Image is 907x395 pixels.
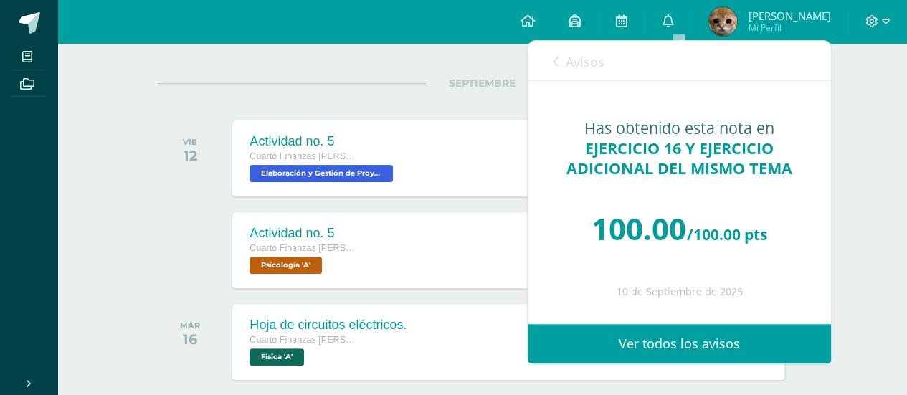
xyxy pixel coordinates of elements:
[748,9,830,23] span: [PERSON_NAME]
[592,208,686,249] span: 100.00
[250,318,407,333] div: Hoja de circuitos eléctricos.
[250,257,322,274] span: Psicología 'A'
[687,224,767,244] span: /100.00 pts
[250,134,396,149] div: Actividad no. 5
[250,243,357,253] span: Cuarto Finanzas [PERSON_NAME]. C.C.L.L. en Finanzas y Administración
[180,330,200,348] div: 16
[556,118,802,179] div: Has obtenido esta nota en
[528,324,831,363] a: Ver todos los avisos
[183,137,197,147] div: VIE
[250,335,357,345] span: Cuarto Finanzas [PERSON_NAME]. C.C.L.L. en Finanzas y Administración
[250,348,304,366] span: Física 'A'
[183,147,197,164] div: 12
[250,151,357,161] span: Cuarto Finanzas [PERSON_NAME]. C.C.L.L. en Finanzas y Administración
[426,77,538,90] span: SEPTIEMBRE
[748,22,830,34] span: Mi Perfil
[708,7,737,36] img: 8762b6bb3af3da8fe1474ae5a1e34521.png
[556,286,802,298] div: 10 de Septiembre de 2025
[250,165,393,182] span: Elaboración y Gestión de Proyectos 'A'
[566,138,792,179] span: EJERCICIO 16 Y EJERCICIO ADICIONAL DEL MISMO TEMA
[566,53,604,70] span: Avisos
[250,226,357,241] div: Actividad no. 5
[180,320,200,330] div: MAR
